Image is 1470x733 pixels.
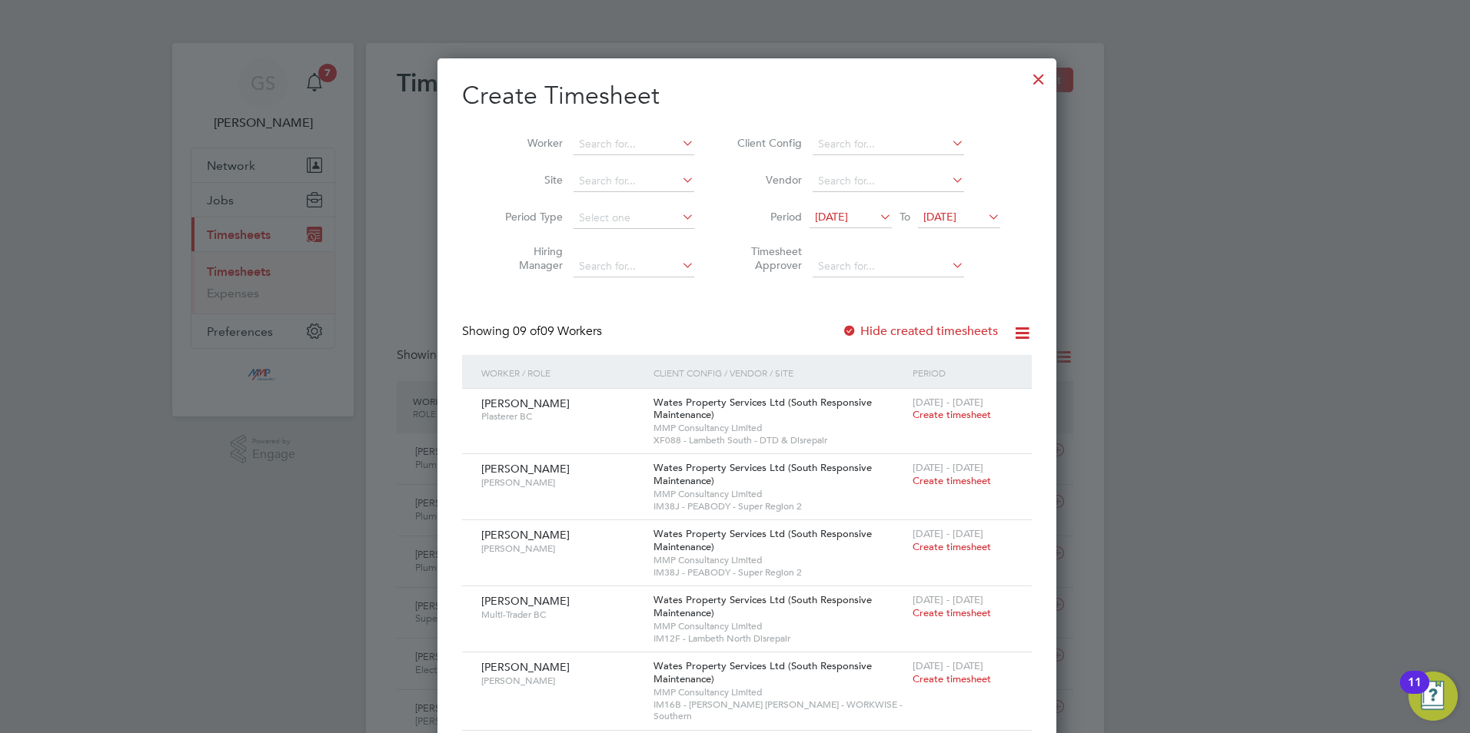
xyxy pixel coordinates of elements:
input: Search for... [813,256,964,277]
label: Worker [494,136,563,150]
span: Plasterer BC [481,410,642,423]
span: Multi-Trader BC [481,609,642,621]
label: Period Type [494,210,563,224]
span: Wates Property Services Ltd (South Responsive Maintenance) [654,659,872,685]
label: Hide created timesheets [842,323,998,339]
span: Create timesheet [913,672,991,685]
div: 11 [1408,682,1422,702]
span: [DATE] - [DATE] [913,527,983,540]
span: MMP Consultancy Limited [654,488,904,500]
span: Create timesheet [913,408,991,421]
span: [DATE] - [DATE] [913,593,983,606]
span: IM16B - [PERSON_NAME] [PERSON_NAME] - WORKWISE - Southern [654,698,904,722]
button: Open Resource Center, 11 new notifications [1408,672,1458,721]
span: Wates Property Services Ltd (South Responsive Maintenance) [654,593,872,619]
span: [PERSON_NAME] [481,542,642,555]
label: Site [494,173,563,187]
span: MMP Consultancy Limited [654,620,904,632]
span: Wates Property Services Ltd (South Responsive Maintenance) [654,461,872,487]
span: IM12F - Lambeth North Disrepair [654,632,904,645]
label: Hiring Manager [494,244,563,272]
div: Client Config / Vendor / Site [650,355,908,390]
span: Wates Property Services Ltd (South Responsive Maintenance) [654,396,872,422]
span: 09 of [513,323,540,339]
input: Search for... [813,171,964,192]
label: Period [733,210,802,224]
span: To [895,207,915,227]
input: Search for... [574,171,694,192]
label: Vendor [733,173,802,187]
input: Search for... [813,134,964,155]
span: Create timesheet [913,474,991,487]
label: Timesheet Approver [733,244,802,272]
div: Showing [462,323,605,340]
input: Select one [574,207,694,229]
span: [PERSON_NAME] [481,594,570,608]
span: [PERSON_NAME] [481,462,570,476]
span: [DATE] [815,210,848,224]
span: [PERSON_NAME] [481,675,642,687]
input: Search for... [574,256,694,277]
span: [PERSON_NAME] [481,660,570,674]
span: IM38J - PEABODY - Super Region 2 [654,500,904,512]
span: XF088 - Lambeth South - DTD & Disrepair [654,434,904,446]
label: Client Config [733,136,802,150]
span: [PERSON_NAME] [481,396,570,410]
span: MMP Consultancy Limited [654,686,904,698]
div: Period [909,355,1016,390]
span: [DATE] - [DATE] [913,396,983,409]
span: Wates Property Services Ltd (South Responsive Maintenance) [654,527,872,553]
span: MMP Consultancy Limited [654,554,904,566]
span: [DATE] - [DATE] [913,659,983,672]
h2: Create Timesheet [462,80,1032,112]
span: [PERSON_NAME] [481,528,570,542]
input: Search for... [574,134,694,155]
span: Create timesheet [913,606,991,619]
span: 09 Workers [513,323,602,339]
span: IM38J - PEABODY - Super Region 2 [654,566,904,579]
span: [PERSON_NAME] [481,476,642,489]
span: Create timesheet [913,540,991,553]
div: Worker / Role [477,355,650,390]
span: [DATE] [923,210,956,224]
span: [DATE] - [DATE] [913,461,983,474]
span: MMP Consultancy Limited [654,422,904,434]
